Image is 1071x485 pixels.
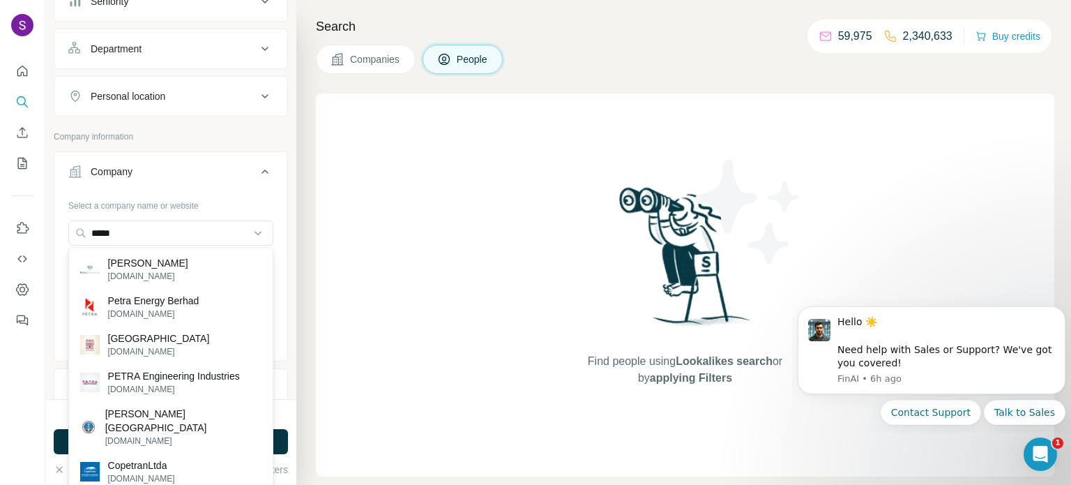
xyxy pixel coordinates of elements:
p: 2,340,633 [903,28,952,45]
button: Feedback [11,308,33,333]
button: Run search [54,429,288,454]
button: Enrich CSV [11,120,33,145]
button: Buy credits [975,27,1040,46]
p: [DOMAIN_NAME] [105,435,261,447]
p: [DOMAIN_NAME] [108,270,188,283]
img: Surfe Illustration - Woman searching with binoculars [613,184,758,339]
div: Select a company name or website [68,194,273,212]
button: Use Surfe API [11,246,33,271]
iframe: Intercom notifications message [792,294,1071,433]
span: applying Filters [650,372,732,384]
span: Find people using or by [573,353,796,387]
iframe: Intercom live chat [1024,438,1057,471]
button: Department [54,32,287,66]
div: Company [91,165,132,179]
p: CopetranLtda [108,458,175,472]
img: Petra Diamonds [80,260,100,279]
img: Petra Christian University [80,419,97,435]
div: Personal location [91,89,165,103]
img: Avatar [11,14,33,36]
button: Clear [54,463,93,477]
span: Companies [350,52,401,66]
div: Department [91,42,142,56]
p: [GEOGRAPHIC_DATA] [108,331,210,345]
p: PETRA Engineering Industries [108,369,240,383]
button: Search [11,89,33,114]
button: Quick start [11,59,33,84]
button: Personal location [54,80,287,113]
p: [PERSON_NAME] [108,256,188,270]
p: [DOMAIN_NAME] [108,345,210,358]
span: Lookalikes search [676,355,773,367]
img: PETRA Engineering Industries [80,373,100,392]
h4: Search [316,17,1054,36]
img: Petra Energy Berhad [80,297,100,317]
button: Industry [54,372,287,405]
p: [PERSON_NAME][GEOGRAPHIC_DATA] [105,407,261,435]
img: Petra University [80,335,100,355]
button: Use Surfe on LinkedIn [11,216,33,241]
img: Surfe Illustration - Stars [685,149,811,275]
span: People [457,52,489,66]
p: Company information [54,130,288,143]
button: Company [54,155,287,194]
button: My lists [11,151,33,176]
p: 59,975 [838,28,872,45]
img: CopetranLtda [80,462,100,482]
p: [DOMAIN_NAME] [108,383,240,396]
span: 1 [1052,438,1063,449]
p: [DOMAIN_NAME] [108,472,175,485]
p: Petra Energy Berhad [108,294,199,308]
p: [DOMAIN_NAME] [108,308,199,320]
button: Dashboard [11,277,33,302]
